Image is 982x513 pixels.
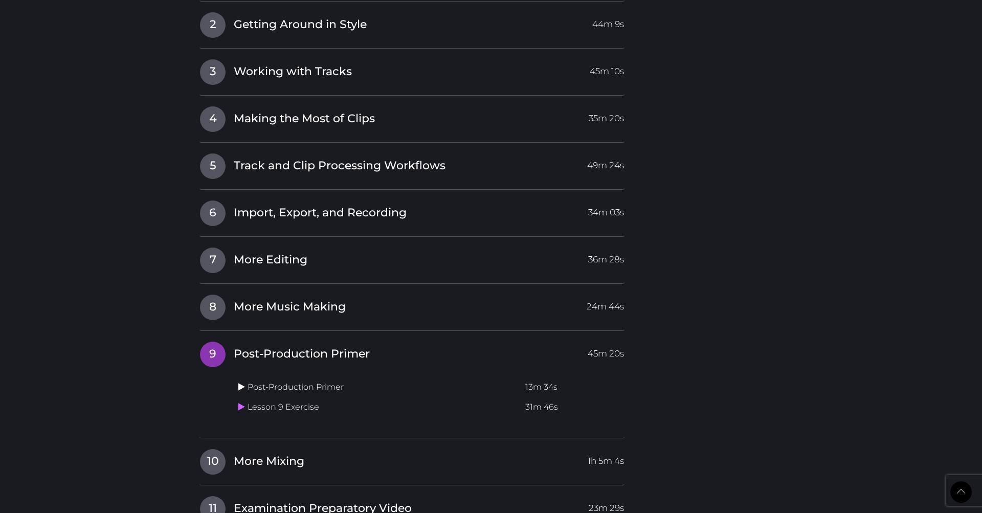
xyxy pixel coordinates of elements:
[589,106,624,125] span: 35m 20s
[234,397,521,417] td: Lesson 9 Exercise
[588,342,624,360] span: 45m 20s
[199,153,624,174] a: 5Track and Clip Processing Workflows49m 24s
[200,449,226,475] span: 10
[199,200,624,221] a: 6Import, Export, and Recording34m 03s
[199,449,624,470] a: 10More Mixing1h 5m 4s
[199,59,624,80] a: 3Working with Tracks45m 10s
[587,295,624,313] span: 24m 44s
[234,205,407,221] span: Import, Export, and Recording
[588,248,624,266] span: 36m 28s
[590,59,624,78] span: 45m 10s
[199,341,624,363] a: 9Post-Production Primer45m 20s
[200,106,226,132] span: 4
[521,397,624,417] td: 31m 46s
[200,12,226,38] span: 2
[234,346,370,362] span: Post-Production Primer
[199,12,624,33] a: 2Getting Around in Style44m 9s
[950,481,972,503] a: Back to Top
[200,59,226,85] span: 3
[592,12,624,31] span: 44m 9s
[200,342,226,367] span: 9
[200,200,226,226] span: 6
[234,158,445,174] span: Track and Clip Processing Workflows
[234,299,346,315] span: More Music Making
[588,200,624,219] span: 34m 03s
[199,247,624,269] a: 7More Editing36m 28s
[588,449,624,467] span: 1h 5m 4s
[521,377,624,397] td: 13m 34s
[587,153,624,172] span: 49m 24s
[234,111,375,127] span: Making the Most of Clips
[234,252,307,268] span: More Editing
[200,295,226,320] span: 8
[234,17,367,33] span: Getting Around in Style
[234,377,521,397] td: Post-Production Primer
[200,248,226,273] span: 7
[234,454,304,470] span: More Mixing
[199,294,624,316] a: 8More Music Making24m 44s
[234,64,352,80] span: Working with Tracks
[200,153,226,179] span: 5
[199,106,624,127] a: 4Making the Most of Clips35m 20s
